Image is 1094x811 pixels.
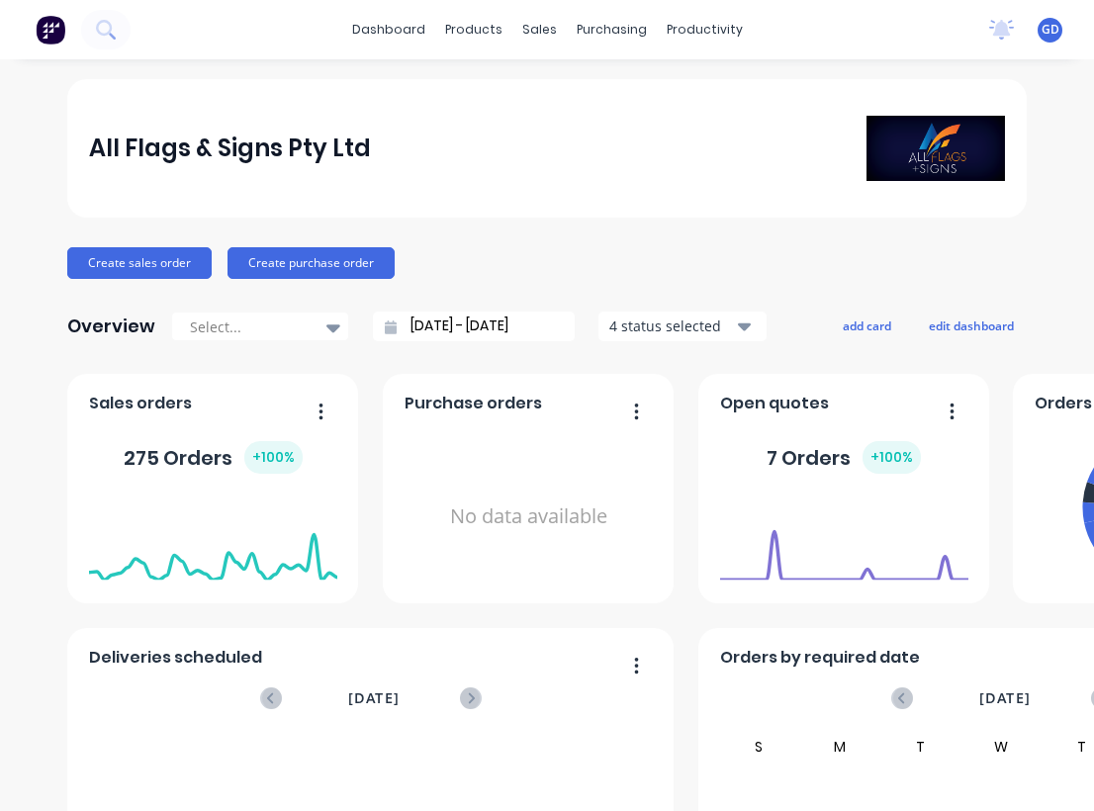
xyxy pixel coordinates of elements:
button: Create sales order [67,247,212,279]
div: 275 Orders [124,441,303,474]
div: W [960,735,1042,759]
div: All Flags & Signs Pty Ltd [89,129,371,168]
div: T [880,735,961,759]
span: Open quotes [720,392,829,415]
div: + 100 % [244,441,303,474]
div: 4 status selected [609,315,734,336]
span: Sales orders [89,392,192,415]
div: sales [512,15,567,45]
span: [DATE] [348,687,400,709]
div: S [719,735,800,759]
a: dashboard [342,15,435,45]
span: Purchase orders [405,392,542,415]
button: Create purchase order [228,247,395,279]
div: + 100 % [863,441,921,474]
div: M [799,735,880,759]
div: 7 Orders [767,441,921,474]
img: All Flags & Signs Pty Ltd [866,116,1005,181]
span: GD [1042,21,1059,39]
button: edit dashboard [916,313,1027,338]
div: Overview [67,307,155,346]
button: add card [830,313,904,338]
span: [DATE] [979,687,1031,709]
div: productivity [657,15,753,45]
img: Factory [36,15,65,45]
div: purchasing [567,15,657,45]
div: No data available [405,423,653,610]
div: products [435,15,512,45]
button: 4 status selected [598,312,767,341]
